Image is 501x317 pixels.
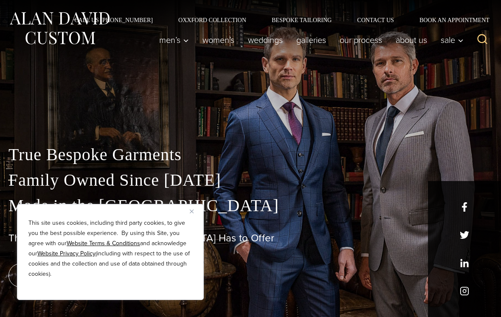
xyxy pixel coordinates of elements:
[67,239,140,248] a: Website Terms & Conditions
[389,31,434,48] a: About Us
[159,36,189,44] span: Men’s
[152,31,468,48] nav: Primary Navigation
[8,263,127,287] a: book an appointment
[28,218,192,279] p: This site uses cookies, including third party cookies, to give you the best possible experience. ...
[290,31,333,48] a: Galleries
[166,17,259,23] a: Oxxford Collection
[441,36,464,44] span: Sale
[190,206,200,216] button: Close
[196,31,241,48] a: Women’s
[37,249,96,258] a: Website Privacy Policy
[333,31,389,48] a: Our Process
[8,9,110,47] img: Alan David Custom
[62,17,493,23] nav: Secondary Navigation
[407,17,493,23] a: Book an Appointment
[472,30,493,50] button: View Search Form
[62,17,166,23] a: Call Us [PHONE_NUMBER]
[8,232,493,244] h1: The Best Custom Suits [GEOGRAPHIC_DATA] Has to Offer
[259,17,344,23] a: Bespoke Tailoring
[344,17,407,23] a: Contact Us
[190,209,194,213] img: Close
[8,142,493,218] p: True Bespoke Garments Family Owned Since [DATE] Made in the [GEOGRAPHIC_DATA]
[241,31,290,48] a: weddings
